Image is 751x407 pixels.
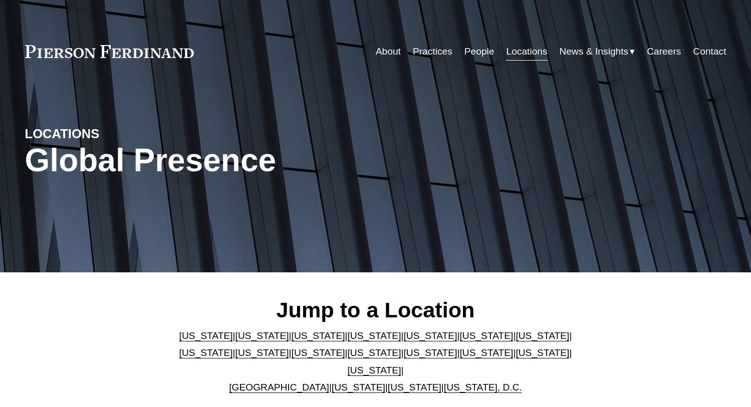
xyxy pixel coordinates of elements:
[516,330,569,341] a: [US_STATE]
[235,330,289,341] a: [US_STATE]
[292,347,345,358] a: [US_STATE]
[444,382,522,392] a: [US_STATE], D.C.
[235,347,289,358] a: [US_STATE]
[403,330,457,341] a: [US_STATE]
[506,42,547,61] a: Locations
[413,42,452,61] a: Practices
[464,42,494,61] a: People
[348,347,401,358] a: [US_STATE]
[332,382,385,392] a: [US_STATE]
[403,347,457,358] a: [US_STATE]
[292,330,345,341] a: [US_STATE]
[560,42,635,61] a: folder dropdown
[179,330,233,341] a: [US_STATE]
[459,347,513,358] a: [US_STATE]
[647,42,681,61] a: Careers
[25,126,200,142] h4: LOCATIONS
[388,382,441,392] a: [US_STATE]
[25,142,492,179] h1: Global Presence
[693,42,726,61] a: Contact
[560,43,629,61] span: News & Insights
[348,365,401,375] a: [US_STATE]
[376,42,401,61] a: About
[171,327,580,396] p: | | | | | | | | | | | | | | | | | |
[348,330,401,341] a: [US_STATE]
[171,297,580,323] h2: Jump to a Location
[516,347,569,358] a: [US_STATE]
[459,330,513,341] a: [US_STATE]
[229,382,329,392] a: [GEOGRAPHIC_DATA]
[179,347,233,358] a: [US_STATE]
